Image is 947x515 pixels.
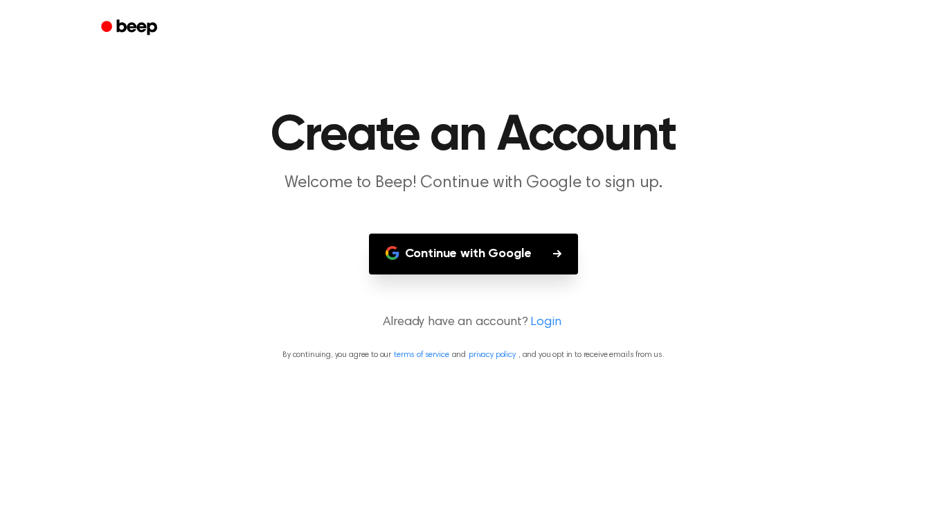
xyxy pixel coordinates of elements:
[469,351,516,359] a: privacy policy
[17,313,930,332] p: Already have an account?
[394,351,449,359] a: terms of service
[17,349,930,361] p: By continuing, you agree to our and , and you opt in to receive emails from us.
[369,234,579,274] button: Continue with Google
[530,313,561,332] a: Login
[119,111,828,161] h1: Create an Account
[208,172,739,195] p: Welcome to Beep! Continue with Google to sign up.
[91,15,170,42] a: Beep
